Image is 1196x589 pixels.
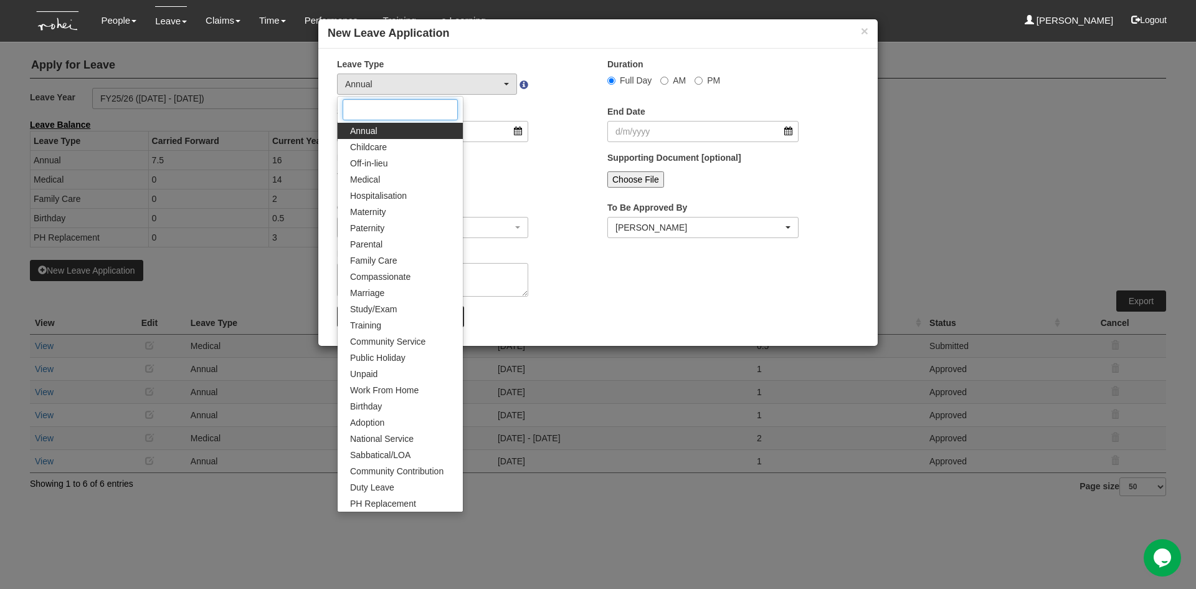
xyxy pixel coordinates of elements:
[350,400,382,413] span: Birthday
[607,201,687,214] label: To Be Approved By
[350,206,386,218] span: Maternity
[607,105,645,118] label: End Date
[861,24,868,37] button: ×
[343,99,458,120] input: Search
[345,78,501,90] div: Annual
[328,27,449,39] b: New Leave Application
[350,303,397,315] span: Study/Exam
[607,58,643,70] label: Duration
[673,75,686,85] span: AM
[350,416,384,429] span: Adoption
[620,75,652,85] span: Full Day
[350,271,411,283] span: Compassionate
[350,173,380,186] span: Medical
[607,151,741,164] label: Supporting Document [optional]
[350,368,377,380] span: Unpaid
[350,125,377,137] span: Annual
[337,58,384,70] label: Leave Type
[607,121,799,142] input: d/m/yyyy
[350,141,387,153] span: Childcare
[350,465,444,477] span: Community Contribution
[350,497,416,510] span: PH Replacement
[350,319,381,332] span: Training
[350,238,382,251] span: Parental
[1144,539,1184,577] iframe: chat widget
[707,75,720,85] span: PM
[615,221,783,234] div: [PERSON_NAME]
[350,254,397,267] span: Family Care
[350,352,406,364] span: Public Holiday
[350,189,407,202] span: Hospitalisation
[350,449,411,461] span: Sabbatical/LOA
[350,287,384,299] span: Marriage
[607,217,799,238] button: Evelyn Lim
[350,384,419,396] span: Work From Home
[350,481,394,494] span: Duty Leave
[350,222,384,234] span: Paternity
[607,171,664,188] input: Choose File
[350,335,425,348] span: Community Service
[337,74,517,95] button: Annual
[350,433,414,445] span: National Service
[350,157,387,170] span: Off-in-lieu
